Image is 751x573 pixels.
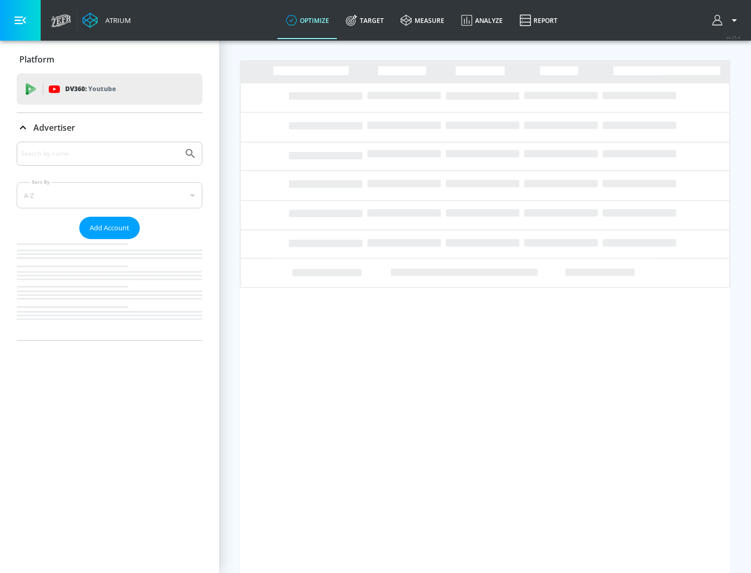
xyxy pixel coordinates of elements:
span: Add Account [90,222,129,234]
a: Analyze [453,2,511,39]
a: optimize [277,2,337,39]
div: Advertiser [17,142,202,340]
div: Advertiser [17,113,202,142]
a: Target [337,2,392,39]
p: Platform [19,54,54,65]
a: Report [511,2,566,39]
p: Youtube [88,83,116,94]
p: Advertiser [33,122,75,133]
div: Platform [17,45,202,74]
a: measure [392,2,453,39]
div: A-Z [17,182,202,208]
div: Atrium [101,16,131,25]
label: Sort By [30,179,52,185]
button: Add Account [79,217,140,239]
nav: list of Advertiser [17,239,202,340]
div: DV360: Youtube [17,73,202,105]
input: Search by name [21,147,179,160]
p: DV360: [65,83,116,95]
a: Atrium [82,13,131,28]
span: v 4.25.4 [726,34,741,40]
